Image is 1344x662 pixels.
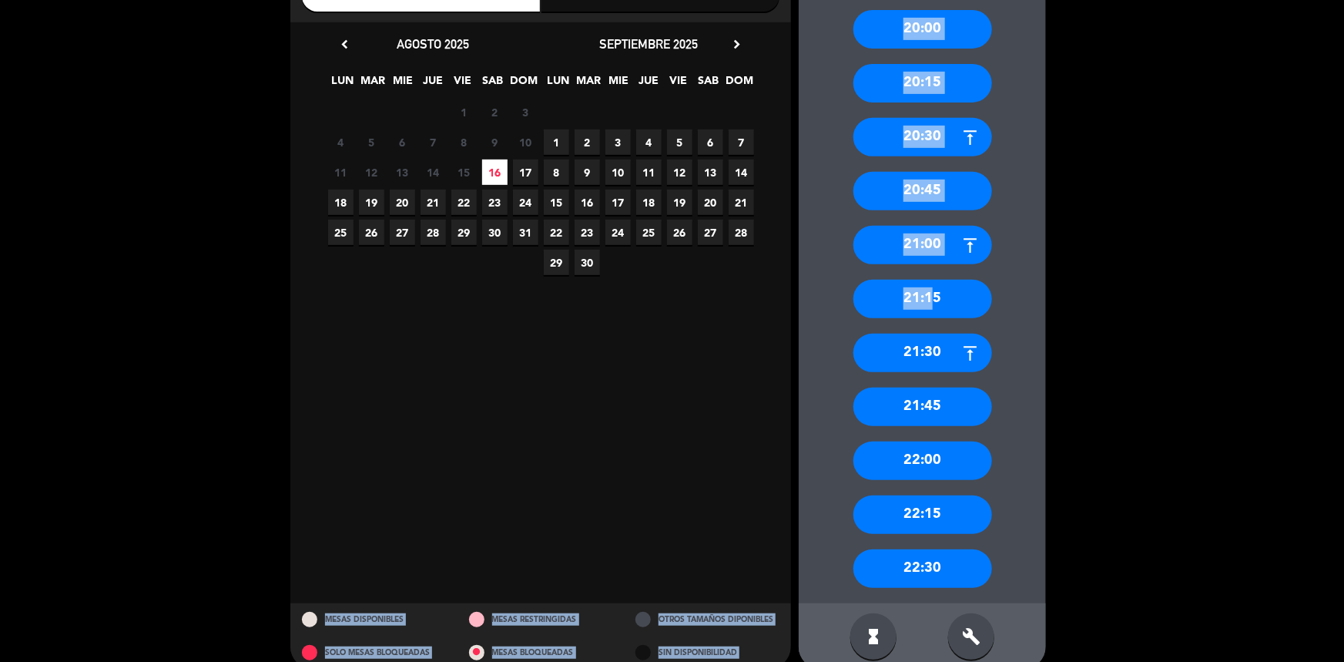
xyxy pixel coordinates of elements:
[390,129,415,155] span: 6
[636,129,662,155] span: 4
[290,603,457,637] div: MESAS DISPONIBLES
[330,72,356,97] span: LUN
[359,220,384,245] span: 26
[451,190,477,215] span: 22
[328,190,354,215] span: 18
[575,190,600,215] span: 16
[726,72,752,97] span: DOM
[729,190,754,215] span: 21
[576,72,602,97] span: MAR
[729,220,754,245] span: 28
[575,250,600,275] span: 30
[599,36,698,52] span: septiembre 2025
[698,190,723,215] span: 20
[853,442,992,480] div: 22:00
[328,129,354,155] span: 4
[605,129,631,155] span: 3
[729,129,754,155] span: 7
[513,129,538,155] span: 10
[451,72,476,97] span: VIE
[481,72,506,97] span: SAB
[606,72,632,97] span: MIE
[546,72,571,97] span: LUN
[575,160,600,185] span: 9
[729,160,754,185] span: 14
[853,388,992,426] div: 21:45
[328,160,354,185] span: 11
[698,129,723,155] span: 6
[511,72,536,97] span: DOM
[853,226,992,264] div: 21:00
[359,129,384,155] span: 5
[636,220,662,245] span: 25
[864,627,883,646] i: hourglass_full
[482,190,508,215] span: 23
[359,160,384,185] span: 12
[636,190,662,215] span: 18
[853,549,992,588] div: 22:30
[667,190,692,215] span: 19
[853,172,992,210] div: 20:45
[421,160,446,185] span: 14
[544,129,569,155] span: 1
[636,160,662,185] span: 11
[698,220,723,245] span: 27
[667,129,692,155] span: 5
[513,220,538,245] span: 31
[666,72,692,97] span: VIE
[421,190,446,215] span: 21
[575,220,600,245] span: 23
[451,99,477,125] span: 1
[853,334,992,372] div: 21:30
[390,72,416,97] span: MIE
[729,36,745,52] i: chevron_right
[698,160,723,185] span: 13
[482,160,508,185] span: 16
[544,220,569,245] span: 22
[337,36,353,52] i: chevron_left
[457,603,625,637] div: MESAS RESTRINGIDAS
[328,220,354,245] span: 25
[853,10,992,49] div: 20:00
[962,627,980,646] i: build
[605,190,631,215] span: 17
[696,72,722,97] span: SAB
[605,220,631,245] span: 24
[853,280,992,318] div: 21:15
[482,220,508,245] span: 30
[544,190,569,215] span: 15
[544,250,569,275] span: 29
[513,190,538,215] span: 24
[636,72,662,97] span: JUE
[513,99,538,125] span: 3
[544,160,569,185] span: 8
[451,129,477,155] span: 8
[667,160,692,185] span: 12
[667,220,692,245] span: 26
[853,64,992,102] div: 20:15
[390,220,415,245] span: 27
[421,72,446,97] span: JUE
[397,36,469,52] span: agosto 2025
[575,129,600,155] span: 2
[421,220,446,245] span: 28
[451,220,477,245] span: 29
[482,129,508,155] span: 9
[853,118,992,156] div: 20:30
[624,603,791,637] div: OTROS TAMAÑOS DIPONIBLES
[605,160,631,185] span: 10
[513,160,538,185] span: 17
[421,129,446,155] span: 7
[390,160,415,185] span: 13
[360,72,386,97] span: MAR
[451,160,477,185] span: 15
[482,99,508,125] span: 2
[390,190,415,215] span: 20
[853,496,992,534] div: 22:15
[359,190,384,215] span: 19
